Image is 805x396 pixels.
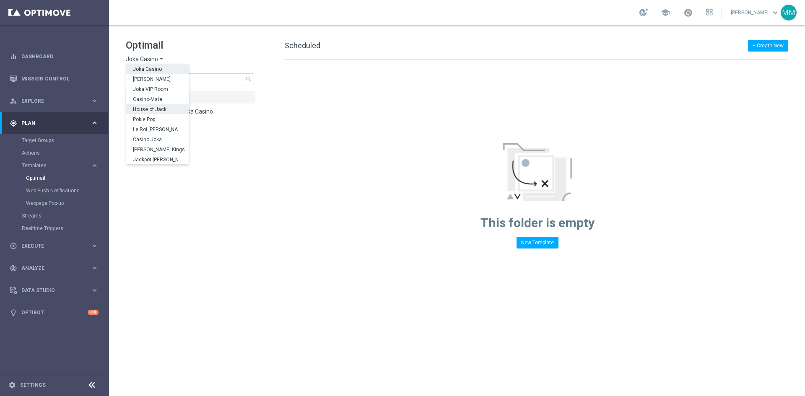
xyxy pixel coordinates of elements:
[10,67,99,90] div: Mission Control
[285,41,320,50] span: Scheduled
[10,97,91,105] div: Explore
[245,76,252,83] span: search
[126,55,165,63] button: Joka Casino arrow_drop_down
[10,264,17,272] i: track_changes
[9,287,99,294] button: Data Studio keyboard_arrow_right
[126,55,158,63] span: Joka Casino
[26,184,108,197] div: Web Push Notifications
[91,162,99,170] i: keyboard_arrow_right
[158,55,165,63] i: arrow_drop_down
[21,121,91,126] span: Plan
[10,287,91,294] div: Data Studio
[21,266,91,271] span: Analyze
[10,242,17,250] i: play_circle_outline
[9,120,99,127] button: gps_fixed Plan keyboard_arrow_right
[22,225,87,232] a: Realtime Triggers
[10,301,99,324] div: Optibot
[22,147,108,159] div: Actions
[22,162,99,169] button: Templates keyboard_arrow_right
[10,53,17,60] i: equalizer
[22,134,108,147] div: Target Groups
[10,97,17,105] i: person_search
[9,75,99,82] button: Mission Control
[748,40,788,52] button: + Create New
[26,187,87,194] a: Web Push Notifications
[22,222,108,235] div: Realtime Triggers
[91,286,99,294] i: keyboard_arrow_right
[21,301,88,324] a: Optibot
[22,212,87,219] a: Streams
[9,53,99,60] button: equalizer Dashboard
[21,67,99,90] a: Mission Control
[503,143,572,201] img: emptyStateManageTemplates.jpg
[91,119,99,127] i: keyboard_arrow_right
[771,8,780,17] span: keyboard_arrow_down
[9,309,99,316] button: lightbulb Optibot +10
[22,137,87,144] a: Target Groups
[22,150,87,156] a: Actions
[10,264,91,272] div: Analyze
[26,172,108,184] div: Optimail
[730,6,781,19] a: [PERSON_NAME]keyboard_arrow_down
[91,264,99,272] i: keyboard_arrow_right
[126,64,189,164] ng-dropdown-panel: Options list
[126,73,254,85] input: Search Template
[26,200,87,207] a: Webpage Pop-up
[22,210,108,222] div: Streams
[9,265,99,272] button: track_changes Analyze keyboard_arrow_right
[10,242,91,250] div: Execute
[21,288,91,293] span: Data Studio
[22,163,82,168] span: Templates
[22,159,108,210] div: Templates
[21,98,91,104] span: Explore
[26,197,108,210] div: Webpage Pop-up
[21,243,91,248] span: Execute
[26,175,87,181] a: Optimail
[480,215,595,230] span: This folder is empty
[91,97,99,105] i: keyboard_arrow_right
[21,45,99,67] a: Dashboard
[22,163,91,168] div: Templates
[517,237,558,248] button: New Template
[10,119,17,127] i: gps_fixed
[126,39,254,52] h1: Optimail
[10,45,99,67] div: Dashboard
[9,243,99,249] button: play_circle_outline Execute keyboard_arrow_right
[88,310,99,315] div: +10
[91,242,99,250] i: keyboard_arrow_right
[10,309,17,316] i: lightbulb
[20,383,46,388] a: Settings
[781,5,797,21] div: MM
[10,119,91,127] div: Plan
[661,8,670,17] span: school
[9,98,99,104] button: person_search Explore keyboard_arrow_right
[8,381,16,389] i: settings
